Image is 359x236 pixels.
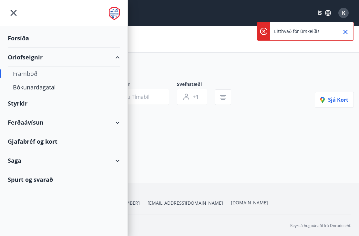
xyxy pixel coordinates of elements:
[336,5,351,21] button: K
[193,93,199,100] span: +1
[13,67,115,80] div: Framboð
[8,132,120,151] div: Gjafabréf og kort
[8,170,120,189] div: Spurt og svarað
[274,28,320,35] p: Eitthvað fór úrskeiðis
[8,151,120,170] div: Saga
[109,7,120,20] img: union_logo
[8,113,120,132] div: Ferðaávísun
[177,81,215,89] span: Svefnstæði
[117,93,149,100] span: Veldu tímabil
[8,29,120,48] div: Forsíða
[342,9,345,16] span: K
[315,92,354,108] button: Sjá kort
[8,94,120,113] div: Styrkir
[340,26,351,37] button: Close
[314,7,334,19] button: ÍS
[8,48,120,67] div: Orlofseignir
[231,200,268,206] a: [DOMAIN_NAME]
[101,81,177,89] span: Dagsetningar
[8,7,19,19] button: menu
[13,80,115,94] div: Bókunardagatal
[148,200,223,206] span: [EMAIL_ADDRESS][DOMAIN_NAME]
[290,223,351,229] p: Keyrt á hugbúnaði frá Dorado ehf.
[101,89,169,105] button: Veldu tímabil
[177,89,207,105] button: +1
[320,96,348,103] span: Sjá kort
